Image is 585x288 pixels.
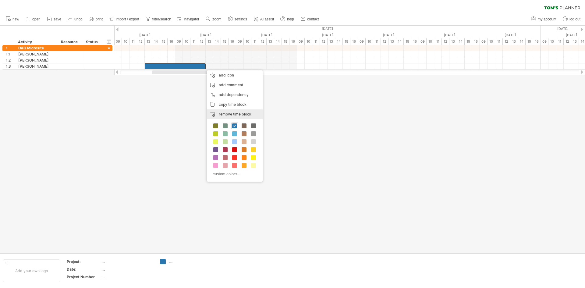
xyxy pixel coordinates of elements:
div: 1.1 [6,51,15,57]
div: add comment [207,80,263,90]
div: 1.2 [6,57,15,63]
div: 16 [472,38,480,45]
span: save [54,17,61,21]
div: 13 [510,38,518,45]
div: 09 [175,38,183,45]
div: 10 [122,38,129,45]
div: Monday, 28 July 2025 [297,32,358,38]
div: 10 [183,38,190,45]
div: 13 [328,38,335,45]
div: Wednesday, 30 July 2025 [419,32,480,38]
div: 11 [129,38,137,45]
div: 15 [343,38,350,45]
div: 13 [449,38,457,45]
a: my account [530,15,558,23]
div: 1.3 [6,63,15,69]
div: 09 [358,38,366,45]
a: filter/search [144,15,173,23]
div: 12 [442,38,449,45]
div: 1 [6,45,15,51]
div: 10 [548,38,556,45]
div: add dependency [207,90,263,100]
div: 10 [305,38,312,45]
div: 11 [251,38,259,45]
div: 13 [206,38,213,45]
div: 16 [533,38,541,45]
div: Project: [67,259,100,264]
div: 15 [404,38,411,45]
div: D&G Microsite [18,45,55,51]
div: 11 [190,38,198,45]
div: 09 [419,38,427,45]
div: 10 [366,38,373,45]
a: undo [66,15,84,23]
div: 16 [229,38,236,45]
div: 12 [137,38,145,45]
div: 09 [541,38,548,45]
span: navigator [184,17,199,21]
span: log out [569,17,580,21]
span: contact [307,17,319,21]
div: 12 [320,38,328,45]
span: filter/search [152,17,171,21]
div: 12 [259,38,267,45]
a: print [87,15,105,23]
span: settings [235,17,247,21]
div: 12 [503,38,510,45]
div: Saturday, 26 July 2025 [175,32,236,38]
div: [PERSON_NAME] [18,63,55,69]
div: 09 [297,38,305,45]
div: Tuesday, 29 July 2025 [358,32,419,38]
div: .... [101,267,153,272]
div: Project Number [67,274,100,279]
div: Resource [61,39,80,45]
a: zoom [204,15,223,23]
div: 16 [350,38,358,45]
span: import / export [116,17,139,21]
div: 09 [236,38,244,45]
div: 12 [198,38,206,45]
span: zoom [212,17,221,21]
div: 11 [434,38,442,45]
div: 11 [373,38,381,45]
div: Sunday, 27 July 2025 [236,32,297,38]
div: Thursday, 31 July 2025 [480,32,541,38]
div: .... [101,274,153,279]
div: Add your own logo [3,259,60,282]
div: 10 [487,38,495,45]
a: import / export [108,15,141,23]
div: 15 [221,38,229,45]
a: settings [226,15,249,23]
div: 11 [495,38,503,45]
a: AI assist [252,15,276,23]
div: 09 [480,38,487,45]
div: 14 [152,38,160,45]
div: Date: [67,267,100,272]
span: AI assist [260,17,274,21]
div: 16 [168,38,175,45]
div: .... [169,259,202,264]
div: 16 [411,38,419,45]
span: undo [74,17,83,21]
div: 10 [244,38,251,45]
div: 14 [335,38,343,45]
div: 16 [289,38,297,45]
div: 14 [396,38,404,45]
a: new [4,15,21,23]
div: Activity [18,39,55,45]
span: my account [538,17,556,21]
div: .... [101,259,153,264]
div: 13 [145,38,152,45]
div: 15 [160,38,168,45]
div: 13 [388,38,396,45]
span: open [32,17,41,21]
div: 10 [427,38,434,45]
div: custom colors... [210,170,258,178]
div: 14 [274,38,282,45]
div: Status [86,39,99,45]
div: Friday, 25 July 2025 [114,32,175,38]
a: open [24,15,42,23]
div: 12 [381,38,388,45]
div: 15 [465,38,472,45]
div: 09 [114,38,122,45]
